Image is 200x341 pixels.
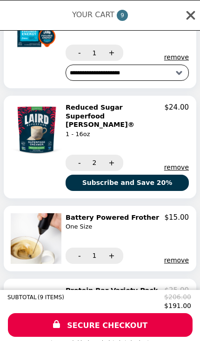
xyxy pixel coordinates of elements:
button: + [98,155,123,171]
h2: Reduced Sugar Superfood [PERSON_NAME]® [66,103,165,138]
h2: Battery Powered Frother [66,213,163,231]
button: - [66,45,91,61]
p: $25.00 [165,286,189,295]
div: 1 - 16oz [66,130,161,138]
img: Reduced Sugar Superfood Creamer® [10,103,65,155]
span: $206.00 [164,293,193,301]
div: One Size [66,223,159,231]
a: SECURE CHECKOUT [8,313,193,337]
img: Battery Powered Frother [11,213,64,264]
span: 1 [93,252,97,259]
p: $15.00 [165,213,189,222]
span: YOUR CART [72,10,114,19]
button: remove [164,256,189,264]
button: - [66,248,91,264]
p: $24.00 [165,103,189,111]
button: remove [164,53,189,61]
img: Protein Bar Variety Pack (10pck) [10,286,65,338]
button: - [66,155,91,171]
span: $191.00 [164,302,193,309]
span: SUBTOTAL [7,294,38,301]
button: + [98,45,123,61]
button: Subscribe and Save 20% [66,175,189,191]
h2: Protein Bar Variety Pack (10pck) [66,286,165,313]
span: 2 [93,159,97,166]
span: ( 9 ITEMS ) [38,294,64,301]
span: 1 [93,49,97,57]
select: Select a subscription option [66,65,189,81]
button: + [98,248,123,264]
button: remove [164,164,189,171]
span: 9 [117,10,128,21]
